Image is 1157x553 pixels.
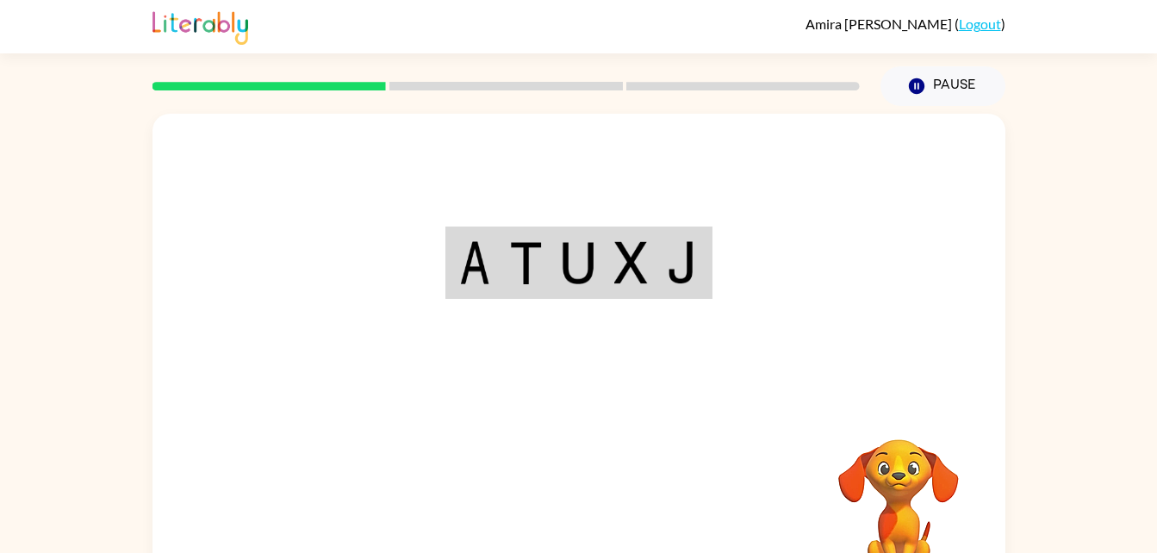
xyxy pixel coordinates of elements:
a: Logout [959,16,1001,32]
img: Literably [152,7,248,45]
img: j [667,241,698,284]
img: x [614,241,647,284]
img: t [509,241,542,284]
button: Pause [880,66,1005,106]
img: u [562,241,594,284]
img: a [459,241,490,284]
span: Amira [PERSON_NAME] [806,16,955,32]
div: ( ) [806,16,1005,32]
